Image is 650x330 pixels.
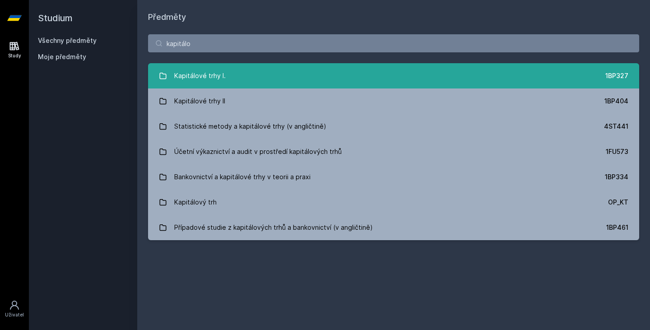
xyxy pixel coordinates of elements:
[148,34,639,52] input: Název nebo ident předmětu…
[2,36,27,64] a: Study
[5,311,24,318] div: Uživatel
[174,193,217,211] div: Kapitálový trh
[148,164,639,190] a: Bankovnictví a kapitálové trhy v teorii a praxi 1BP334
[174,67,226,85] div: Kapitálové trhy I.
[174,143,342,161] div: Účetní výkaznictví a audit v prostředí kapitálových trhů
[148,190,639,215] a: Kapitálový trh OP_KT
[174,168,311,186] div: Bankovnictví a kapitálové trhy v teorii a praxi
[604,97,628,106] div: 1BP404
[174,92,225,110] div: Kapitálové trhy II
[148,114,639,139] a: Statistické metody a kapitálové trhy (v angličtině) 4ST441
[38,37,97,44] a: Všechny předměty
[148,215,639,240] a: Případové studie z kapitálových trhů a bankovnictví (v angličtině) 1BP461
[148,88,639,114] a: Kapitálové trhy II 1BP404
[174,117,326,135] div: Statistické metody a kapitálové trhy (v angličtině)
[174,218,373,237] div: Případové studie z kapitálových trhů a bankovnictví (v angličtině)
[148,11,639,23] h1: Předměty
[8,52,21,59] div: Study
[38,52,86,61] span: Moje předměty
[604,122,628,131] div: 4ST441
[148,139,639,164] a: Účetní výkaznictví a audit v prostředí kapitálových trhů 1FU573
[608,198,628,207] div: OP_KT
[2,295,27,323] a: Uživatel
[606,223,628,232] div: 1BP461
[605,71,628,80] div: 1BP327
[605,172,628,181] div: 1BP334
[606,147,628,156] div: 1FU573
[148,63,639,88] a: Kapitálové trhy I. 1BP327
